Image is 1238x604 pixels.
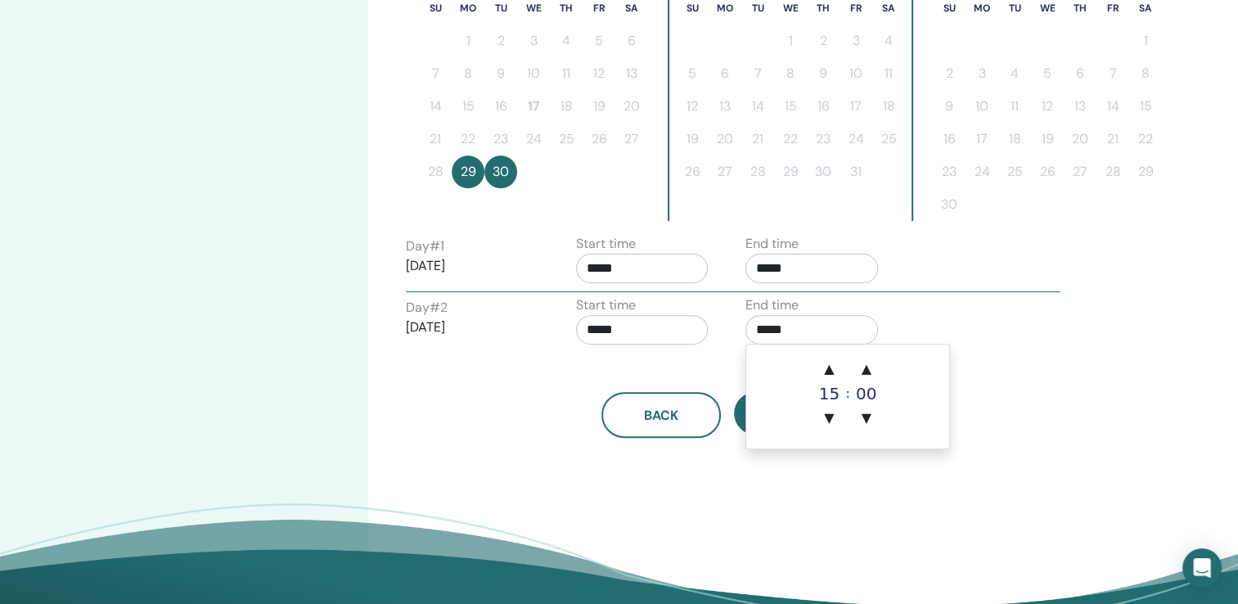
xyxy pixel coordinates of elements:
button: 19 [583,90,615,123]
button: 24 [517,123,550,156]
p: [DATE] [406,256,538,276]
button: 26 [1031,156,1064,188]
button: 6 [615,25,648,57]
button: 5 [676,57,709,90]
button: 10 [840,57,872,90]
button: 26 [676,156,709,188]
span: ▼ [813,402,845,435]
button: 9 [807,57,840,90]
label: Start time [576,234,636,254]
button: 29 [452,156,484,188]
button: 8 [1129,57,1162,90]
button: 29 [774,156,807,188]
div: Open Intercom Messenger [1182,548,1222,588]
button: 12 [676,90,709,123]
button: 1 [774,25,807,57]
button: 19 [676,123,709,156]
label: Day # 2 [406,298,448,318]
button: 11 [872,57,905,90]
button: 28 [1096,156,1129,188]
button: 17 [966,123,998,156]
button: 7 [741,57,774,90]
button: Next [734,392,853,435]
button: 13 [615,57,648,90]
button: 2 [807,25,840,57]
button: 7 [1096,57,1129,90]
button: 5 [583,25,615,57]
button: 25 [550,123,583,156]
button: 11 [550,57,583,90]
button: 10 [517,57,550,90]
button: 9 [933,90,966,123]
button: 8 [452,57,484,90]
button: 27 [709,156,741,188]
button: Back [601,392,721,438]
button: 15 [774,90,807,123]
label: End time [745,234,799,254]
button: 23 [807,123,840,156]
button: 14 [741,90,774,123]
button: 15 [452,90,484,123]
span: ▲ [813,353,845,385]
button: 17 [840,90,872,123]
button: 30 [807,156,840,188]
button: 16 [484,90,517,123]
label: Day # 1 [406,237,444,256]
button: 6 [709,57,741,90]
button: 16 [933,123,966,156]
button: 30 [933,188,966,221]
button: 9 [484,57,517,90]
button: 27 [1064,156,1096,188]
button: 20 [709,123,741,156]
span: Back [644,407,678,424]
button: 1 [1129,25,1162,57]
button: 31 [840,156,872,188]
button: 18 [998,123,1031,156]
button: 25 [872,123,905,156]
button: 13 [1064,90,1096,123]
button: 23 [933,156,966,188]
button: 3 [517,25,550,57]
button: 2 [484,25,517,57]
button: 27 [615,123,648,156]
button: 24 [840,123,872,156]
button: 21 [1096,123,1129,156]
button: 19 [1031,123,1064,156]
button: 18 [872,90,905,123]
button: 13 [709,90,741,123]
span: ▲ [850,353,883,385]
button: 4 [872,25,905,57]
button: 16 [807,90,840,123]
button: 21 [741,123,774,156]
button: 21 [419,123,452,156]
button: 4 [998,57,1031,90]
button: 7 [419,57,452,90]
button: 8 [774,57,807,90]
button: 23 [484,123,517,156]
button: 20 [615,90,648,123]
button: 3 [840,25,872,57]
label: End time [745,295,799,315]
button: 22 [1129,123,1162,156]
button: 29 [1129,156,1162,188]
button: 20 [1064,123,1096,156]
button: 26 [583,123,615,156]
button: 14 [1096,90,1129,123]
button: 15 [1129,90,1162,123]
button: 3 [966,57,998,90]
button: 4 [550,25,583,57]
button: 18 [550,90,583,123]
label: Start time [576,295,636,315]
button: 25 [998,156,1031,188]
div: 00 [850,385,883,402]
button: 12 [1031,90,1064,123]
button: 12 [583,57,615,90]
button: 11 [998,90,1031,123]
button: 24 [966,156,998,188]
button: 17 [517,90,550,123]
div: 15 [813,385,845,402]
div: : [845,353,849,435]
button: 30 [484,156,517,188]
button: 28 [419,156,452,188]
button: 6 [1064,57,1096,90]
